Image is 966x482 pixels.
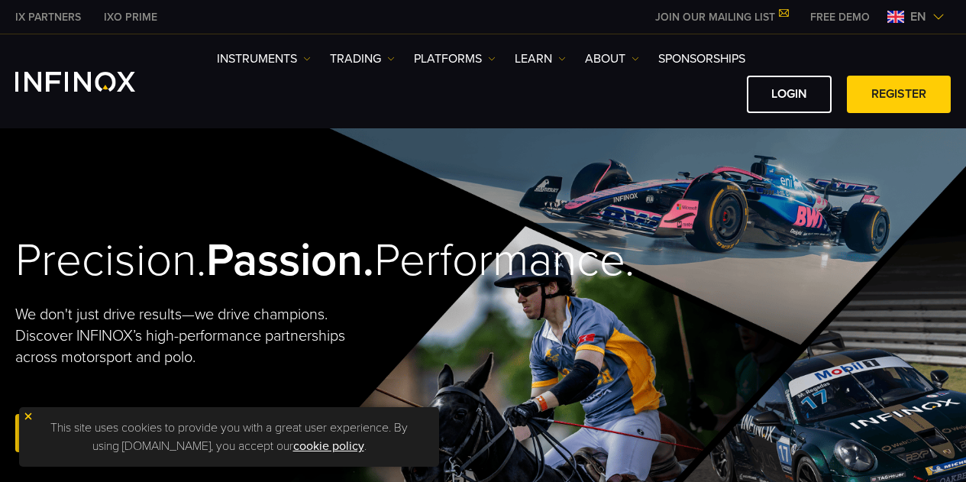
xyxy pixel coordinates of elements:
[330,50,395,68] a: TRADING
[747,76,832,113] a: LOGIN
[414,50,496,68] a: PLATFORMS
[15,72,171,92] a: INFINOX Logo
[15,414,119,451] a: REGISTER
[15,304,352,368] p: We don't just drive results—we drive champions. Discover INFINOX’s high-performance partnerships ...
[847,76,951,113] a: REGISTER
[904,8,932,26] span: en
[515,50,566,68] a: Learn
[206,233,374,288] strong: Passion.
[644,11,799,24] a: JOIN OUR MAILING LIST
[15,233,436,289] h2: Precision. Performance.
[658,50,745,68] a: SPONSORSHIPS
[799,9,881,25] a: INFINOX MENU
[4,9,92,25] a: INFINOX
[217,50,311,68] a: Instruments
[27,415,431,459] p: This site uses cookies to provide you with a great user experience. By using [DOMAIN_NAME], you a...
[92,9,169,25] a: INFINOX
[23,411,34,422] img: yellow close icon
[585,50,639,68] a: ABOUT
[293,438,364,454] a: cookie policy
